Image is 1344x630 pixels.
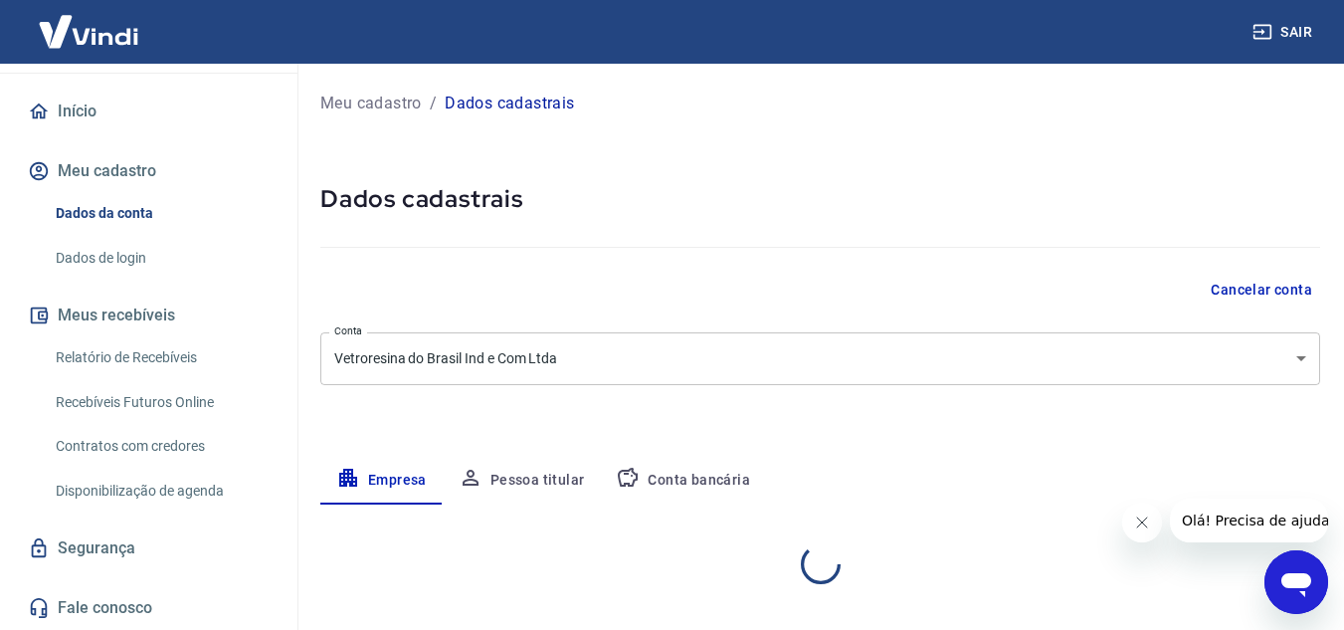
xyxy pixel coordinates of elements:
[1203,272,1320,309] button: Cancelar conta
[334,323,362,338] label: Conta
[48,238,274,279] a: Dados de login
[1122,503,1162,542] iframe: Fechar mensagem
[24,294,274,337] button: Meus recebíveis
[24,526,274,570] a: Segurança
[48,471,274,512] a: Disponibilização de agenda
[48,382,274,423] a: Recebíveis Futuros Online
[24,586,274,630] a: Fale conosco
[320,457,443,505] button: Empresa
[430,92,437,115] p: /
[443,457,601,505] button: Pessoa titular
[48,193,274,234] a: Dados da conta
[24,90,274,133] a: Início
[1264,550,1328,614] iframe: Botão para abrir a janela de mensagens
[600,457,766,505] button: Conta bancária
[320,92,422,115] a: Meu cadastro
[48,426,274,467] a: Contratos com credores
[24,149,274,193] button: Meu cadastro
[24,1,153,62] img: Vindi
[48,337,274,378] a: Relatório de Recebíveis
[12,14,167,30] span: Olá! Precisa de ajuda?
[1248,14,1320,51] button: Sair
[320,332,1320,385] div: Vetroresina do Brasil Ind e Com Ltda
[1170,499,1328,542] iframe: Mensagem da empresa
[320,183,1320,215] h5: Dados cadastrais
[445,92,574,115] p: Dados cadastrais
